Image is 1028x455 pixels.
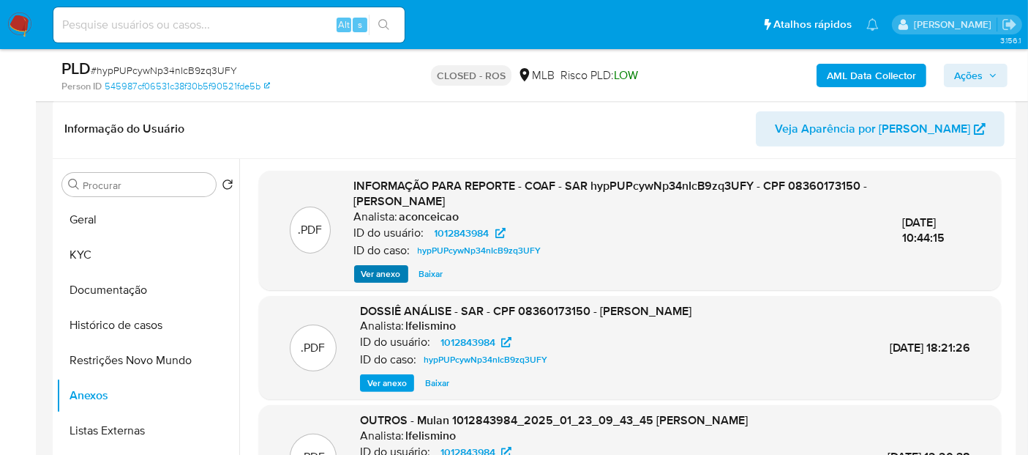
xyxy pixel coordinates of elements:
[354,243,410,258] p: ID do caso:
[360,335,430,349] p: ID do usuário:
[56,273,239,308] button: Documentação
[432,333,520,351] a: 1012843984
[425,376,449,391] span: Baixar
[614,67,638,84] span: LOW
[405,429,456,443] h6: lfelismino
[354,226,424,240] p: ID do usuário:
[426,224,514,242] a: 1012843984
[56,378,239,413] button: Anexos
[773,17,852,32] span: Atalhos rápidos
[361,267,401,281] span: Ver anexo
[419,267,443,281] span: Baixar
[354,265,408,283] button: Ver anexo
[418,374,457,392] button: Baixar
[105,80,270,93] a: 545987cf06531c38f30b5f90521fde5b
[91,63,237,78] span: # hypPUPcywNp34nIcB9zq3UFY
[61,56,91,80] b: PLD
[369,15,399,35] button: search-icon
[338,18,350,32] span: Alt
[866,18,879,31] a: Notificações
[1002,17,1017,32] a: Sair
[517,67,555,84] div: MLB
[954,64,983,87] span: Ações
[405,319,456,333] h6: lfelismino
[914,18,997,32] p: erico.trevizan@mercadopago.com.br
[1000,34,1021,46] span: 3.156.1
[756,111,1005,147] button: Veja Aparência por [PERSON_NAME]
[435,224,489,242] span: 1012843984
[827,64,916,87] b: AML Data Collector
[440,333,495,351] span: 1012843984
[354,177,868,210] span: INFORMAÇÃO PARA REPORTE - COAF - SAR hypPUPcywNp34nIcB9zq3UFY - CPF 08360173150 - [PERSON_NAME]
[56,237,239,273] button: KYC
[61,80,102,93] b: Person ID
[64,122,184,136] h1: Informação do Usuário
[560,67,638,84] span: Risco PLD:
[902,214,945,247] span: [DATE] 10:44:15
[360,319,404,333] p: Analista:
[360,352,416,367] p: ID do caso:
[56,343,239,378] button: Restrições Novo Mundo
[431,65,511,86] p: CLOSED - ROS
[418,242,541,259] span: hypPUPcywNp34nIcB9zq3UFY
[68,179,80,190] button: Procurar
[298,222,322,238] p: .PDF
[222,179,233,195] button: Retornar ao pedido padrão
[412,265,451,283] button: Baixar
[56,202,239,237] button: Geral
[817,64,926,87] button: AML Data Collector
[412,242,547,259] a: hypPUPcywNp34nIcB9zq3UFY
[301,340,326,356] p: .PDF
[360,303,691,319] span: DOSSIÊ ANÁLISE - SAR - CPF 08360173150 - [PERSON_NAME]
[354,210,398,224] p: Analista:
[53,15,405,34] input: Pesquise usuários ou casos...
[56,308,239,343] button: Histórico de casos
[360,429,404,443] p: Analista:
[360,374,414,392] button: Ver anexo
[944,64,1008,87] button: Ações
[424,351,547,369] span: hypPUPcywNp34nIcB9zq3UFY
[367,376,407,391] span: Ver anexo
[83,179,210,192] input: Procurar
[56,413,239,448] button: Listas Externas
[360,412,748,429] span: OUTROS - Mulan 1012843984_2025_01_23_09_43_45 [PERSON_NAME]
[399,210,459,224] h6: aconceicao
[775,111,970,147] span: Veja Aparência por [PERSON_NAME]
[358,18,362,32] span: s
[890,339,970,356] span: [DATE] 18:21:26
[418,351,553,369] a: hypPUPcywNp34nIcB9zq3UFY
